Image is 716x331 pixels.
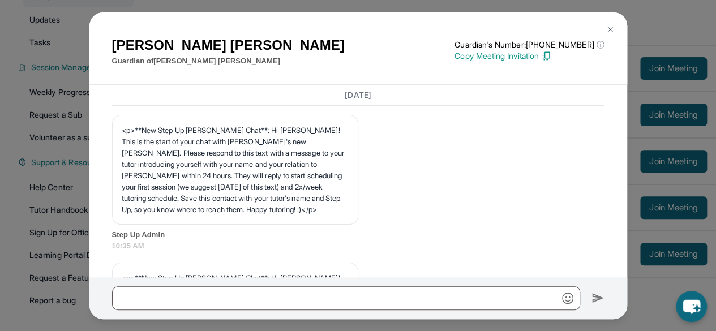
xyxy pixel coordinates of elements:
[455,39,604,50] p: Guardian's Number: [PHONE_NUMBER]
[112,35,345,55] h1: [PERSON_NAME] [PERSON_NAME]
[596,39,604,50] span: ⓘ
[112,55,345,67] p: Guardian of [PERSON_NAME] [PERSON_NAME]
[562,293,573,304] img: Emoji
[112,89,604,101] h3: [DATE]
[591,291,604,305] img: Send icon
[112,229,604,240] span: Step Up Admin
[606,25,615,34] img: Close Icon
[455,50,604,62] p: Copy Meeting Invitation
[122,124,349,215] p: <p>**New Step Up [PERSON_NAME] Chat**: Hi [PERSON_NAME]! This is the start of your chat with [PER...
[541,51,551,61] img: Copy Icon
[112,240,604,252] span: 10:35 AM
[676,291,707,322] button: chat-button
